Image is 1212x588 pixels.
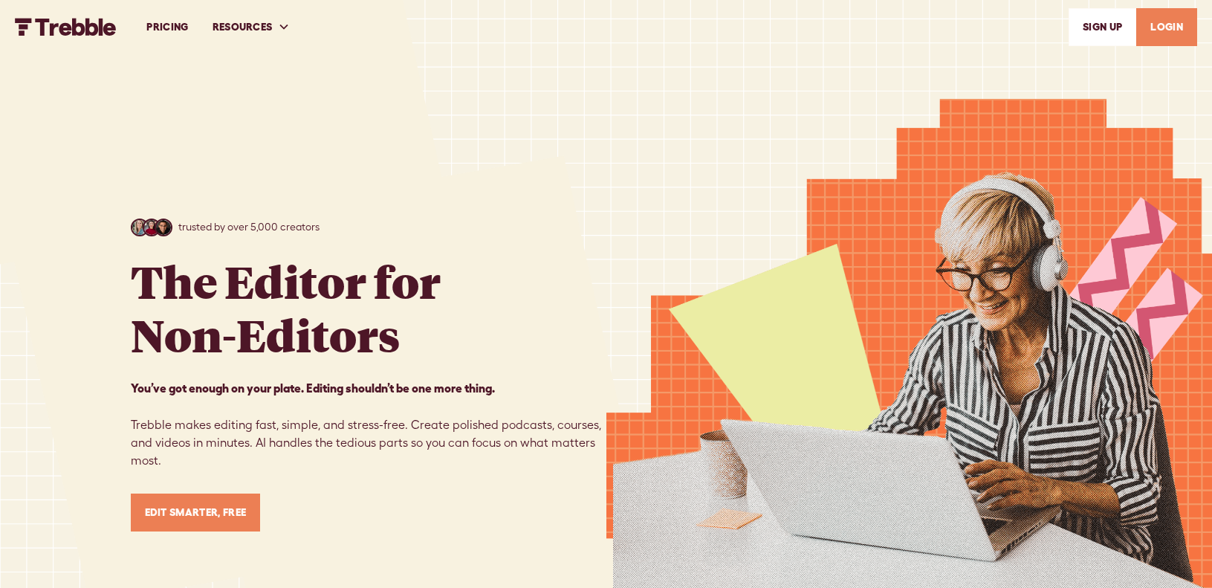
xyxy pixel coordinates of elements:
a: LOGIN [1136,8,1197,46]
strong: You’ve got enough on your plate. Editing shouldn’t be one more thing. ‍ [131,381,495,395]
p: Trebble makes editing fast, simple, and stress-free. Create polished podcasts, courses, and video... [131,379,606,470]
a: SIGn UP [1069,8,1136,46]
a: PRICING [135,1,200,53]
a: Edit Smarter, Free [131,494,261,532]
a: home [15,18,117,36]
h1: The Editor for Non-Editors [131,254,441,361]
div: RESOURCES [213,19,273,35]
p: trusted by over 5,000 creators [178,219,320,235]
div: RESOURCES [201,1,302,53]
img: Trebble FM Logo [15,18,117,36]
